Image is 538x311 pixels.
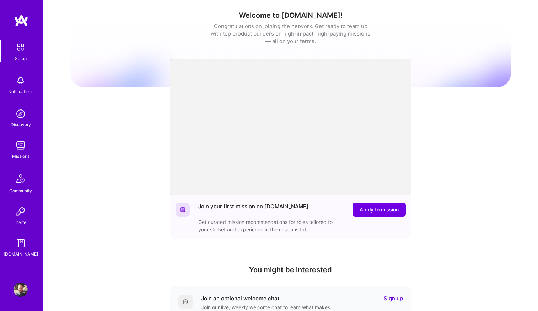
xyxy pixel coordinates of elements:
div: Community [9,187,32,194]
div: Missions [12,152,29,160]
img: Website [180,207,185,213]
img: Invite [14,204,28,219]
div: Setup [15,55,27,62]
h4: You might be interested [170,266,411,274]
iframe: video [170,59,411,195]
img: Comment [183,299,188,305]
img: bell [14,74,28,88]
div: Notifications [8,88,33,95]
a: Sign up [384,295,403,302]
div: Discovery [11,121,31,128]
button: Apply to mission [353,203,406,217]
div: Join your first mission on [DOMAIN_NAME] [198,203,308,217]
span: Apply to mission [360,206,399,213]
img: logo [14,14,28,27]
img: Community [12,170,29,187]
img: discovery [14,107,28,121]
img: guide book [14,236,28,250]
div: Join an optional welcome chat [201,295,280,302]
img: User Avatar [14,283,28,297]
div: Get curated mission recommendations for roles tailored to your skillset and experience in the mis... [198,218,340,233]
div: Invite [15,219,26,226]
img: teamwork [14,138,28,152]
a: User Avatar [12,283,29,297]
h1: Welcome to [DOMAIN_NAME]! [70,11,511,20]
img: setup [13,40,28,55]
div: [DOMAIN_NAME] [4,250,38,258]
div: Congratulations on joining the network. Get ready to team up with top product builders on high-im... [211,22,371,45]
